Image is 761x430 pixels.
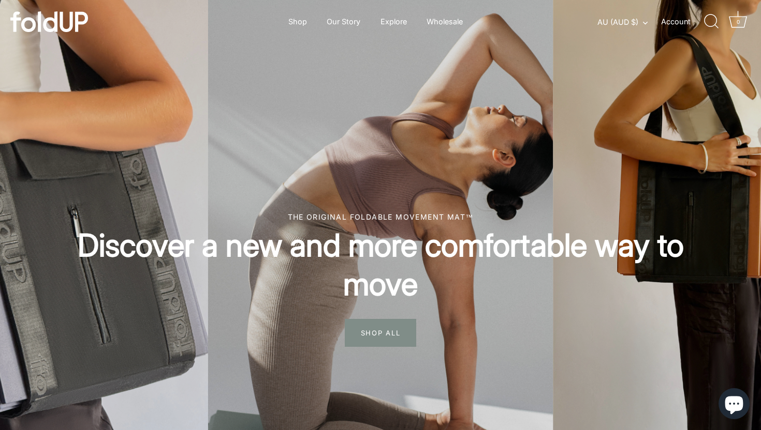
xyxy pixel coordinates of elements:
[279,12,316,32] a: Shop
[47,226,714,303] h2: Discover a new and more comfortable way to move
[10,11,164,32] a: foldUP
[597,18,659,27] button: AU (AUD $)
[262,12,488,32] div: Primary navigation
[715,388,753,422] inbox-online-store-chat: Shopify online store chat
[727,10,750,33] a: Cart
[700,10,723,33] a: Search
[661,16,709,28] a: Account
[10,11,88,32] img: foldUP
[47,211,714,222] div: The original foldable movement mat™
[345,319,417,347] span: SHOP ALL
[318,12,370,32] a: Our Story
[733,17,743,27] div: 0
[418,12,472,32] a: Wholesale
[371,12,416,32] a: Explore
